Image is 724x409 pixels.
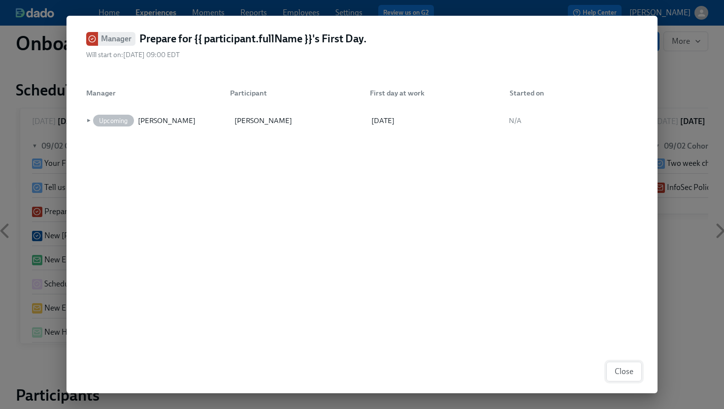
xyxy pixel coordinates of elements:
div: Manager [82,83,222,103]
div: N/A [509,115,638,126]
span: ► [84,115,91,126]
div: [DATE] [371,115,395,126]
div: [PERSON_NAME] [232,115,366,126]
h6: Manager [101,32,132,45]
span: Close [615,367,633,377]
div: First day at work [362,83,502,103]
div: First day at work [366,87,502,99]
span: Upcoming [93,117,134,125]
div: Manager [82,87,222,99]
div: Participant [226,87,362,99]
h4: Prepare for {{ participant.fullName }}'s First Day. [139,31,366,46]
span: Will start on: [DATE] 09:00 EDT [86,50,180,60]
div: [PERSON_NAME] [138,115,196,126]
button: Close [606,362,642,381]
div: Started on [506,87,642,99]
div: Started on [502,83,642,103]
div: Participant [222,83,362,103]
